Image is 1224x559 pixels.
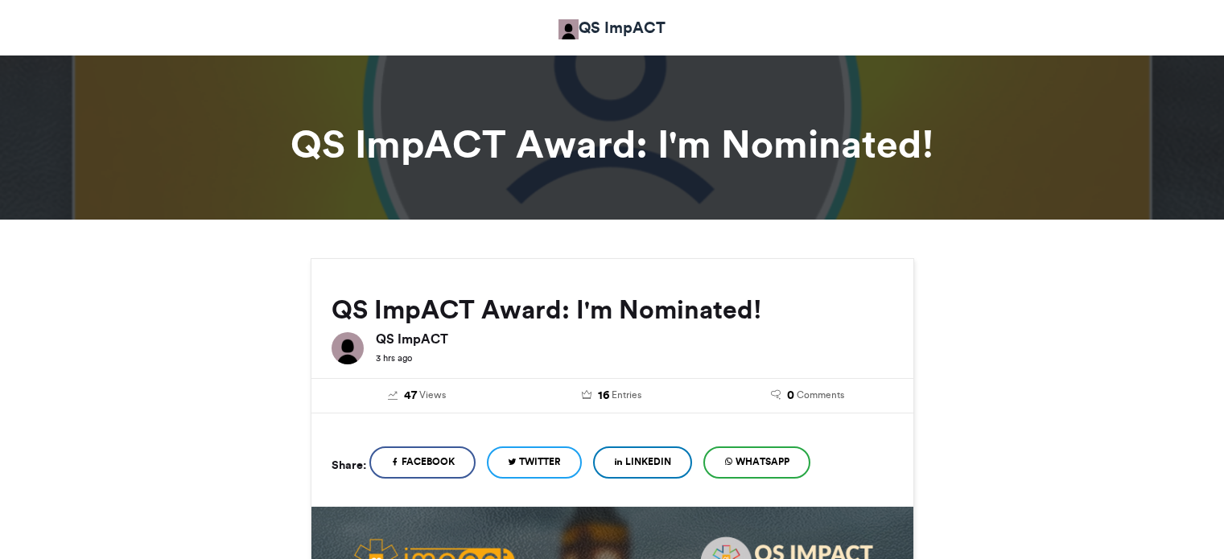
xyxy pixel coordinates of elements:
[166,125,1059,163] h1: QS ImpACT Award: I'm Nominated!
[376,332,893,345] h6: QS ImpACT
[558,19,579,39] img: QS ImpACT QS ImpACT
[519,454,561,469] span: Twitter
[376,352,412,364] small: 3 hrs ago
[404,387,417,405] span: 47
[797,388,844,402] span: Comments
[558,16,666,39] a: QS ImpACT
[598,387,609,405] span: 16
[332,387,503,405] a: 47 Views
[332,454,366,475] h5: Share:
[332,295,893,324] h2: QS ImpACT Award: I'm Nominated!
[369,446,476,479] a: Facebook
[593,446,692,479] a: LinkedIn
[402,454,455,469] span: Facebook
[703,446,810,479] a: WhatsApp
[736,454,789,469] span: WhatsApp
[612,388,641,402] span: Entries
[526,387,698,405] a: 16 Entries
[787,387,794,405] span: 0
[722,387,893,405] a: 0 Comments
[487,446,582,479] a: Twitter
[625,454,671,469] span: LinkedIn
[332,332,364,364] img: QS ImpACT
[419,388,446,402] span: Views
